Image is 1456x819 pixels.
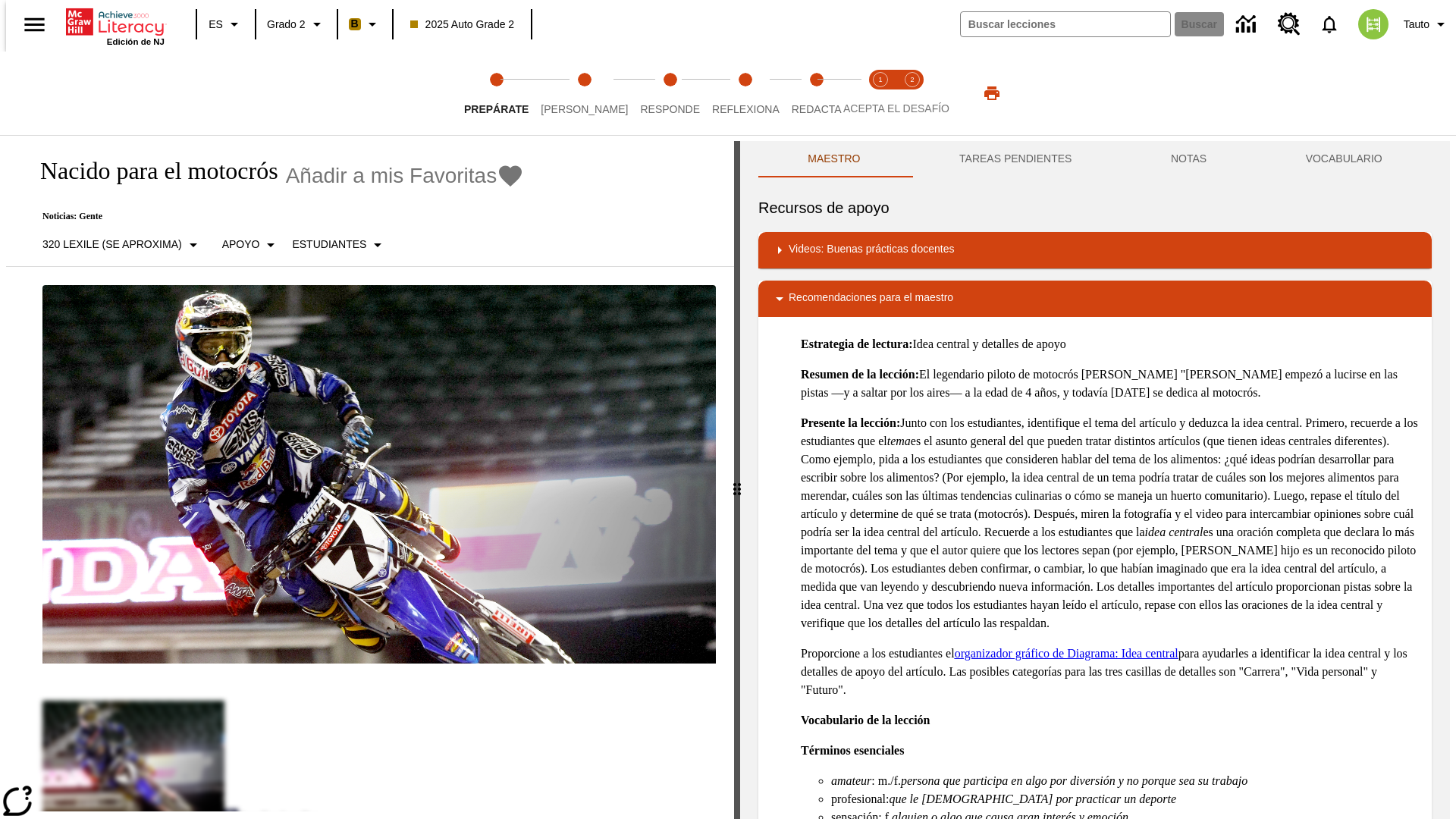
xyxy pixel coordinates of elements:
button: Perfil/Configuración [1398,11,1456,38]
button: Escoja un nuevo avatar [1349,5,1398,44]
p: Noticias: Gente [24,211,524,222]
button: Seleccione Lexile, 320 Lexile (Se aproxima) [36,231,209,259]
button: Añadir a mis Favoritas - Nacido para el motocrós [286,162,525,189]
button: Responde step 3 of 5 [628,52,712,135]
button: Prepárate step 1 of 5 [452,52,541,135]
li: profesional: [831,790,1420,808]
em: persona que participa en algo por diversión y no porque sea su trabajo [901,774,1247,787]
div: activity [740,141,1450,819]
span: Responde [640,103,700,115]
button: Imprimir [968,80,1016,107]
strong: Presente la lección: [801,416,900,429]
button: Acepta el desafío contesta step 2 of 2 [890,52,934,135]
h1: Nacido para el motocrós [24,157,278,185]
button: Reflexiona step 4 of 5 [700,52,792,135]
span: Prepárate [464,103,529,115]
div: Recomendaciones para el maestro [758,281,1432,317]
div: Pulsa la tecla de intro o la barra espaciadora y luego presiona las flechas de derecha e izquierd... [734,141,740,819]
p: Apoyo [222,237,260,253]
p: Idea central y detalles de apoyo [801,335,1420,353]
button: Maestro [758,141,910,177]
button: VOCABULARIO [1256,141,1432,177]
p: Proporcione a los estudiantes el para ayudarles a identificar la idea central y los detalles de a... [801,645,1420,699]
img: El corredor de motocrós James Stewart vuela por los aires en su motocicleta de montaña [42,285,716,664]
a: organizador gráfico de Diagrama: Idea central [955,647,1178,660]
div: reading [6,141,734,811]
input: Buscar campo [961,12,1170,36]
text: 2 [910,76,914,83]
button: Lenguaje: ES, Selecciona un idioma [202,11,250,38]
span: Reflexiona [712,103,780,115]
button: Abrir el menú lateral [12,2,57,47]
text: 1 [878,76,882,83]
button: Seleccionar estudiante [286,231,393,259]
div: Videos: Buenas prácticas docentes [758,232,1432,268]
p: Recomendaciones para el maestro [789,290,953,308]
div: Portada [66,5,165,46]
button: Tipo de apoyo, Apoyo [216,231,287,259]
h6: Recursos de apoyo [758,196,1432,220]
strong: Estrategia de lectura: [801,337,913,350]
button: Redacta step 5 of 5 [780,52,854,135]
span: ES [209,17,223,33]
a: Centro de información [1227,4,1269,45]
p: Videos: Buenas prácticas docentes [789,241,954,259]
em: que le [DEMOGRAPHIC_DATA] por practicar un deporte [889,792,1176,805]
em: idea central [1145,526,1203,538]
span: 2025 Auto Grade 2 [410,17,515,33]
span: [PERSON_NAME] [541,103,628,115]
span: Añadir a mis Favoritas [286,164,497,188]
span: Edición de NJ [107,37,165,46]
span: Tauto [1404,17,1429,33]
span: ACEPTA EL DESAFÍO [843,102,949,115]
p: 320 Lexile (Se aproxima) [42,237,182,253]
button: NOTAS [1122,141,1257,177]
p: Estudiantes [292,237,366,253]
li: : m./f. [831,772,1420,790]
strong: Vocabulario de la lección [801,714,930,726]
span: Redacta [792,103,842,115]
button: Boost El color de la clase es anaranjado claro. Cambiar el color de la clase. [343,11,388,38]
div: Instructional Panel Tabs [758,141,1432,177]
button: Grado: Grado 2, Elige un grado [261,11,332,38]
em: amateur [831,774,871,787]
button: Acepta el desafío lee step 1 of 2 [858,52,902,135]
span: B [351,14,359,33]
em: tema [887,435,911,447]
strong: Términos esenciales [801,744,904,757]
button: Lee step 2 of 5 [529,52,640,135]
a: Notificaciones [1310,5,1349,44]
p: Junto con los estudiantes, identifique el tema del artículo y deduzca la idea central. Primero, r... [801,414,1420,632]
img: avatar image [1358,9,1389,39]
button: TAREAS PENDIENTES [910,141,1122,177]
span: Grado 2 [267,17,306,33]
a: Centro de recursos, Se abrirá en una pestaña nueva. [1269,4,1310,45]
p: El legendario piloto de motocrós [PERSON_NAME] "[PERSON_NAME] empezó a lucirse en las pistas —y a... [801,366,1420,402]
strong: Resumen de la lección: [801,368,919,381]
